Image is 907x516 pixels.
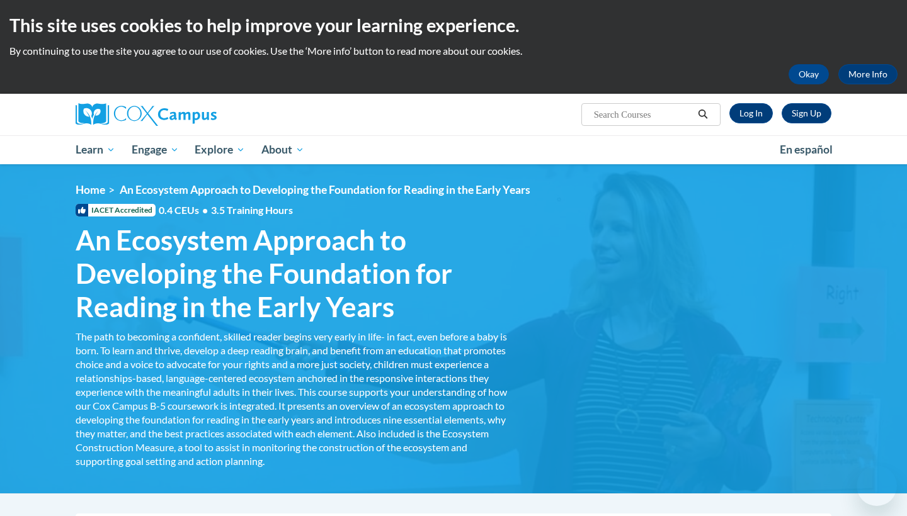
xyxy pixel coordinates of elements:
[67,135,123,164] a: Learn
[772,137,841,163] a: En español
[132,142,179,157] span: Engage
[202,204,208,216] span: •
[782,103,831,123] a: Register
[120,183,530,196] span: An Ecosystem Approach to Developing the Foundation for Reading in the Early Years
[76,330,510,468] div: The path to becoming a confident, skilled reader begins very early in life- in fact, even before ...
[9,44,898,58] p: By continuing to use the site you agree to our use of cookies. Use the ‘More info’ button to read...
[253,135,312,164] a: About
[9,13,898,38] h2: This site uses cookies to help improve your learning experience.
[76,103,217,126] img: Cox Campus
[261,142,304,157] span: About
[76,142,115,157] span: Learn
[780,143,833,156] span: En español
[857,466,897,506] iframe: Button to launch messaging window
[693,107,712,122] button: Search
[123,135,187,164] a: Engage
[593,107,693,122] input: Search Courses
[838,64,898,84] a: More Info
[159,203,293,217] span: 0.4 CEUs
[76,183,105,196] a: Home
[76,204,156,216] span: IACET Accredited
[186,135,253,164] a: Explore
[57,135,850,164] div: Main menu
[789,64,829,84] button: Okay
[211,204,293,216] span: 3.5 Training Hours
[76,103,315,126] a: Cox Campus
[729,103,773,123] a: Log In
[195,142,245,157] span: Explore
[76,223,510,323] span: An Ecosystem Approach to Developing the Foundation for Reading in the Early Years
